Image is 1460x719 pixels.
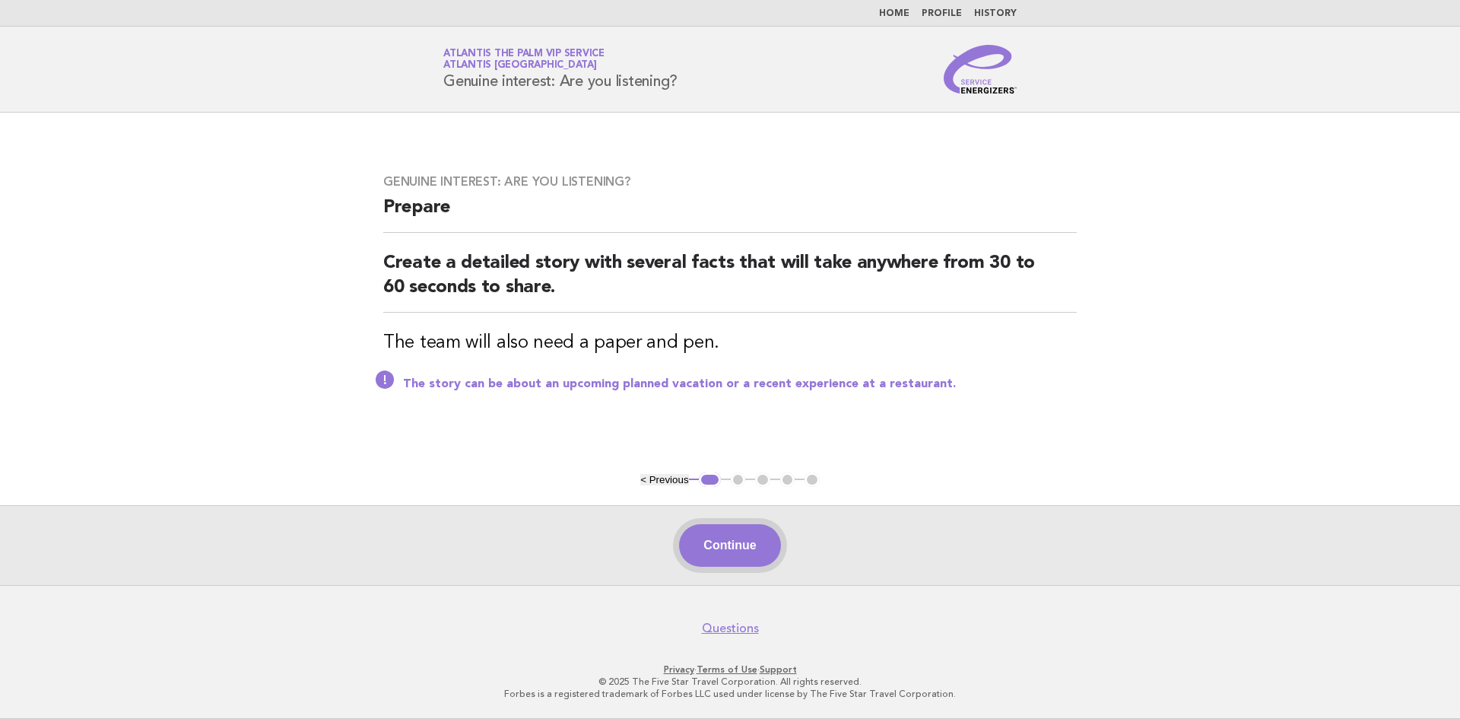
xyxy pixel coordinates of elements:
h2: Prepare [383,196,1077,233]
a: Profile [922,9,962,18]
h3: The team will also need a paper and pen. [383,331,1077,355]
p: © 2025 The Five Star Travel Corporation. All rights reserved. [265,676,1195,688]
a: Questions [702,621,759,636]
a: Atlantis The Palm VIP ServiceAtlantis [GEOGRAPHIC_DATA] [443,49,605,70]
h1: Genuine interest: Are you listening? [443,49,678,89]
h3: Genuine interest: Are you listening? [383,174,1077,189]
button: < Previous [640,474,688,485]
img: Service Energizers [944,45,1017,94]
a: Home [879,9,909,18]
span: Atlantis [GEOGRAPHIC_DATA] [443,61,597,71]
button: 1 [699,472,721,488]
p: The story can be about an upcoming planned vacation or a recent experience at a restaurant. [403,377,1077,392]
p: · · [265,663,1195,676]
a: Terms of Use [697,664,757,675]
h2: Create a detailed story with several facts that will take anywhere from 30 to 60 seconds to share. [383,251,1077,313]
button: Continue [679,524,780,567]
a: Support [760,664,797,675]
a: History [974,9,1017,18]
p: Forbes is a registered trademark of Forbes LLC used under license by The Five Star Travel Corpora... [265,688,1195,700]
a: Privacy [664,664,694,675]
